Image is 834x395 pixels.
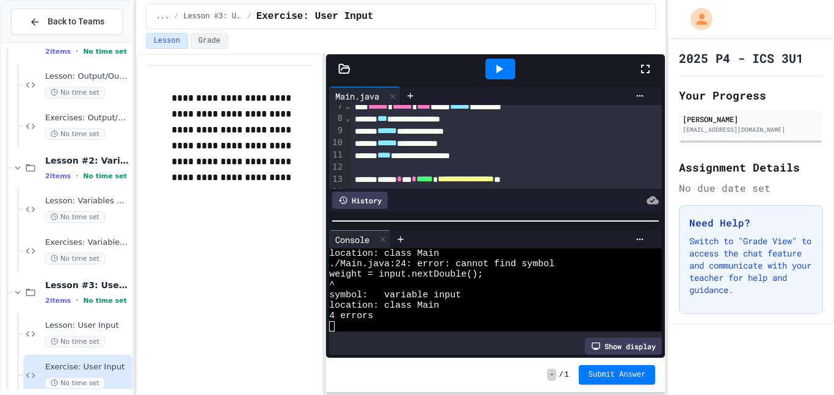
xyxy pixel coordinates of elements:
div: Show display [585,338,662,355]
span: • [76,295,78,305]
span: No time set [45,253,105,264]
div: No due date set [679,181,823,195]
span: location: class Main [329,300,439,311]
span: ... [156,12,170,21]
div: 10 [329,137,344,149]
span: No time set [83,172,127,180]
span: Lesson #3: User Input [45,280,130,291]
span: / [559,370,563,380]
div: Console [329,233,375,246]
span: Submit Answer [589,370,646,380]
button: Grade [190,33,228,49]
span: Lesson #2: Variables & Data Types [45,155,130,166]
span: No time set [45,128,105,140]
span: Lesson: Output/Output Formatting [45,71,130,82]
h3: Need Help? [689,216,813,230]
span: No time set [83,297,127,305]
div: 14 [329,186,344,198]
span: No time set [45,336,105,347]
button: Submit Answer [579,365,656,385]
span: No time set [83,48,127,56]
div: Console [329,230,391,248]
div: 8 [329,112,344,125]
div: 13 [329,173,344,186]
div: 7 [329,100,344,112]
span: No time set [45,211,105,223]
p: Switch to "Grade View" to access the chat feature and communicate with your teacher for help and ... [689,235,813,296]
h2: Assignment Details [679,159,823,176]
span: 2 items [45,297,71,305]
span: 2 items [45,172,71,180]
span: 1 [565,370,569,380]
span: weight = input.nextDouble(); [329,269,483,280]
span: Exercise: User Input [45,362,130,372]
span: Fold line [344,113,350,123]
div: 11 [329,149,344,161]
div: 12 [329,161,344,173]
div: My Account [678,5,716,33]
span: Exercise: User Input [256,9,374,24]
span: No time set [45,87,105,98]
span: Fold line [344,101,350,111]
div: History [332,192,388,209]
span: Exercises: Output/Output Formatting [45,113,130,123]
div: 9 [329,125,344,137]
span: ^ [329,280,335,290]
span: symbol: variable input [329,290,461,300]
span: location: class Main [329,248,439,259]
span: 4 errors [329,311,373,321]
span: Back to Teams [48,15,104,28]
span: 2 items [45,48,71,56]
span: Lesson: Variables & Data Types [45,196,130,206]
div: Main.java [329,87,401,105]
span: • [76,46,78,56]
span: Lesson: User Input [45,321,130,331]
span: ./Main.java:24: error: cannot find symbol [329,259,554,269]
span: / [247,12,251,21]
span: - [547,369,556,381]
span: No time set [45,377,105,389]
div: [EMAIL_ADDRESS][DOMAIN_NAME] [683,125,819,134]
span: Exercises: Variables & Data Types [45,237,130,248]
h1: 2025 P4 - ICS 3U1 [679,49,803,67]
div: Main.java [329,90,385,103]
button: Lesson [146,33,188,49]
span: / [174,12,178,21]
span: • [76,171,78,181]
button: Back to Teams [11,9,123,35]
h2: Your Progress [679,87,823,104]
span: Lesson #3: User Input [183,12,242,21]
div: [PERSON_NAME] [683,114,819,125]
